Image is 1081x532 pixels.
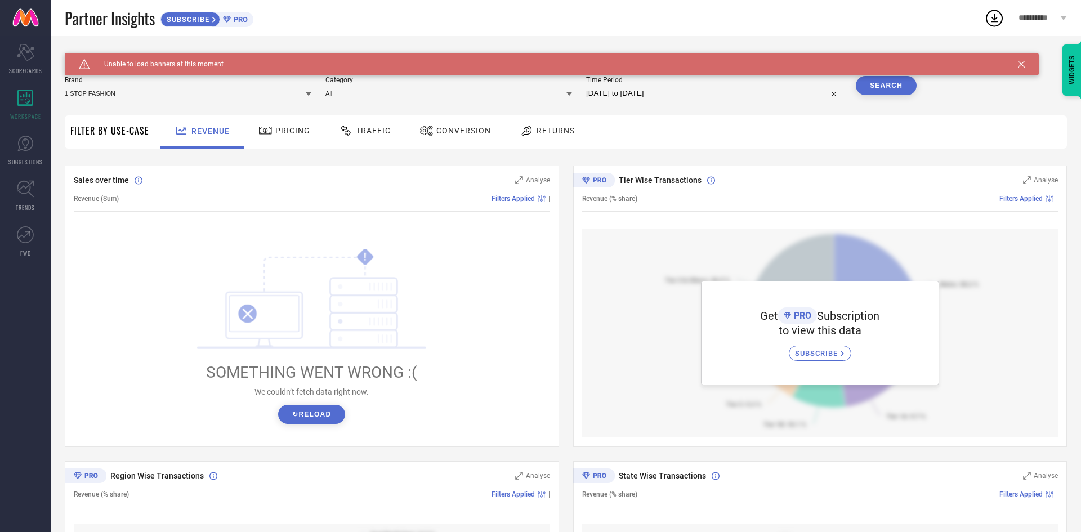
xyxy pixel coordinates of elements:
button: Search [856,76,917,95]
span: Conversion [436,126,491,135]
div: Premium [65,468,106,485]
span: WORKSPACE [10,112,41,120]
span: Filter By Use-Case [70,124,149,137]
span: State Wise Transactions [619,471,706,480]
span: TRENDS [16,203,35,212]
span: Category [325,76,572,84]
span: Unable to load banners at this moment [90,60,224,68]
span: Revenue (Sum) [74,195,119,203]
span: SUGGESTIONS [8,158,43,166]
span: Returns [537,126,575,135]
span: Analyse [1034,472,1058,480]
span: Analyse [526,176,550,184]
span: We couldn’t fetch data right now. [254,387,369,396]
span: Filters Applied [492,195,535,203]
span: to view this data [779,324,861,337]
span: Pricing [275,126,310,135]
button: ↻Reload [278,405,345,424]
span: Analyse [526,472,550,480]
span: PRO [231,15,248,24]
div: Premium [573,173,615,190]
span: Brand [65,76,311,84]
svg: Zoom [515,176,523,184]
svg: Zoom [1023,176,1031,184]
span: Revenue (% share) [74,490,129,498]
svg: Zoom [1023,472,1031,480]
span: Sales over time [74,176,129,185]
tspan: ! [364,251,367,263]
a: SUBSCRIBE [789,337,851,361]
span: | [1056,195,1058,203]
span: | [548,195,550,203]
span: SCORECARDS [9,66,42,75]
div: Open download list [984,8,1004,28]
span: Region Wise Transactions [110,471,204,480]
span: | [548,490,550,498]
span: Revenue (% share) [582,490,637,498]
a: SUBSCRIBEPRO [160,9,253,27]
span: FWD [20,249,31,257]
span: Time Period [586,76,842,84]
span: PRO [791,310,811,321]
span: Analyse [1034,176,1058,184]
span: Subscription [817,309,879,323]
svg: Zoom [515,472,523,480]
span: | [1056,490,1058,498]
span: Filters Applied [492,490,535,498]
span: Get [760,309,778,323]
span: Partner Insights [65,7,155,30]
span: Revenue (% share) [582,195,637,203]
span: SUBSCRIBE [161,15,212,24]
span: SOMETHING WENT WRONG :( [206,363,417,382]
span: Tier Wise Transactions [619,176,702,185]
span: Revenue [191,127,230,136]
span: Filters Applied [999,195,1043,203]
div: Premium [573,468,615,485]
input: Select time period [586,87,842,100]
span: SYSTEM WORKSPACE [65,53,143,62]
span: Filters Applied [999,490,1043,498]
span: SUBSCRIBE [795,349,841,357]
span: Traffic [356,126,391,135]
